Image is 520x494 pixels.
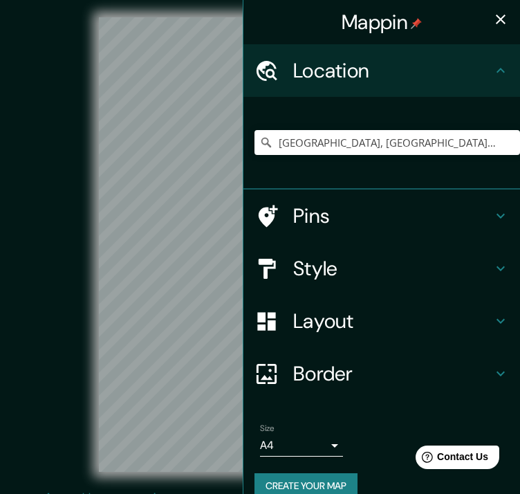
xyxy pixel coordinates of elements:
[243,347,520,400] div: Border
[260,423,275,434] label: Size
[411,18,422,29] img: pin-icon.png
[397,440,505,479] iframe: Help widget launcher
[293,256,492,281] h4: Style
[293,203,492,228] h4: Pins
[342,10,422,35] h4: Mappin
[243,242,520,295] div: Style
[293,361,492,386] h4: Border
[260,434,343,457] div: A4
[99,17,420,472] canvas: Map
[243,44,520,97] div: Location
[293,309,492,333] h4: Layout
[293,58,492,83] h4: Location
[243,295,520,347] div: Layout
[243,190,520,242] div: Pins
[254,130,520,155] input: Pick your city or area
